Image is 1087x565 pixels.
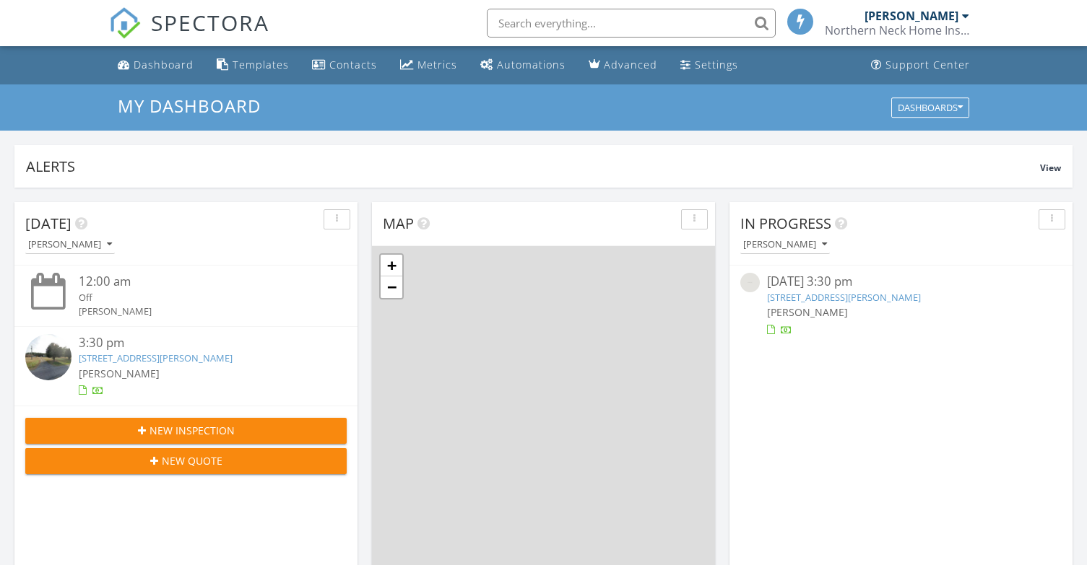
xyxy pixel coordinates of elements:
img: The Best Home Inspection Software - Spectora [109,7,141,39]
img: streetview [740,273,760,292]
a: Templates [211,52,295,79]
button: Dashboards [891,97,969,118]
a: Zoom in [381,255,402,276]
div: Dashboards [898,102,963,113]
div: [PERSON_NAME] [79,305,320,318]
div: Templates [233,58,289,71]
a: Zoom out [381,276,402,298]
div: Metrics [417,58,457,71]
div: 12:00 am [79,273,320,291]
div: Advanced [604,58,657,71]
a: Contacts [306,52,383,79]
div: Automations [497,58,566,71]
button: [PERSON_NAME] [740,235,830,255]
div: Alerts [26,157,1040,176]
a: Advanced [583,52,663,79]
span: [DATE] [25,214,72,233]
div: [PERSON_NAME] [743,240,827,250]
span: View [1040,162,1061,174]
button: New Quote [25,448,347,474]
div: Support Center [885,58,970,71]
span: SPECTORA [151,7,269,38]
a: Automations (Basic) [475,52,571,79]
span: My Dashboard [118,94,261,118]
div: [DATE] 3:30 pm [767,273,1035,291]
span: In Progress [740,214,831,233]
a: [DATE] 3:30 pm [STREET_ADDRESS][PERSON_NAME] [PERSON_NAME] [740,273,1062,337]
button: New Inspection [25,418,347,444]
a: [STREET_ADDRESS][PERSON_NAME] [767,291,921,304]
span: [PERSON_NAME] [767,305,848,319]
img: streetview [25,334,72,380]
div: Northern Neck Home Inspections [825,23,969,38]
div: Dashboard [134,58,194,71]
span: [PERSON_NAME] [79,367,160,380]
a: SPECTORA [109,19,269,50]
a: Metrics [394,52,463,79]
a: Dashboard [112,52,199,79]
div: 3:30 pm [79,334,320,352]
input: Search everything... [487,9,776,38]
a: Support Center [865,52,976,79]
span: Map [383,214,414,233]
span: New Inspection [150,423,235,438]
div: [PERSON_NAME] [865,9,958,23]
div: Contacts [329,58,377,71]
span: New Quote [162,453,222,468]
div: Settings [695,58,738,71]
a: [STREET_ADDRESS][PERSON_NAME] [79,351,233,364]
button: [PERSON_NAME] [25,235,115,255]
a: 3:30 pm [STREET_ADDRESS][PERSON_NAME] [PERSON_NAME] [25,334,347,398]
div: [PERSON_NAME] [28,240,112,250]
a: Settings [675,52,744,79]
div: Off [79,291,320,305]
